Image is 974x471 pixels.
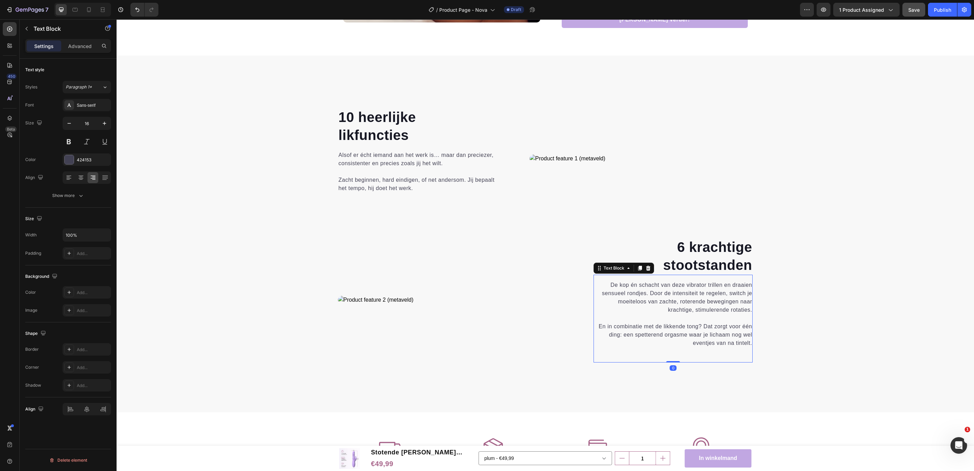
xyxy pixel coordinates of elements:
[25,382,41,388] div: Shadow
[3,3,52,17] button: 7
[254,439,359,450] div: €49,99
[436,6,438,13] span: /
[540,432,553,445] button: increment
[499,432,513,445] button: decrement
[25,364,39,370] div: Corner
[221,88,381,125] h2: 10 heerlijke likfuncties
[25,67,44,73] div: Text style
[25,289,36,295] div: Color
[77,290,109,296] div: Add...
[77,347,109,353] div: Add...
[63,229,111,241] input: Auto
[25,250,41,256] div: Padding
[486,246,509,252] div: Text Block
[25,102,34,108] div: Font
[25,455,111,466] button: Delete element
[25,214,44,224] div: Size
[222,132,380,173] p: Alsof er écht iemand aan het werk is… maar dan preciezer, consistenter en precies zoals jij het w...
[25,173,45,182] div: Align
[45,6,48,14] p: 7
[25,84,37,90] div: Styles
[965,427,970,432] span: 1
[902,3,925,17] button: Save
[25,307,37,313] div: Image
[34,25,92,33] p: Text Block
[66,84,92,90] span: Paragraph 1*
[77,365,109,371] div: Add...
[77,308,109,314] div: Add...
[68,43,92,50] p: Advanced
[77,251,109,257] div: Add...
[254,428,359,439] h1: Stotende [PERSON_NAME] Vibrator Nova
[77,102,109,109] div: Sans-serif
[25,189,111,202] button: Show more
[34,43,54,50] p: Settings
[833,3,900,17] button: 1 product assigned
[25,405,45,414] div: Align
[25,329,47,338] div: Shape
[25,157,36,163] div: Color
[413,135,636,143] img: Product feature 1 (metaveld)
[478,262,636,328] p: De kop én schacht van deze vibrator trillen en draaien sensueel rondjes. Door de intensiteit te r...
[25,272,59,281] div: Background
[130,3,158,17] div: Undo/Redo
[477,218,636,255] h2: Rich Text Editor. Editing area: main
[511,7,521,13] span: Draft
[908,7,920,13] span: Save
[77,157,109,163] div: 424153
[221,276,444,285] img: Product feature 2 (metaveld)
[928,3,957,17] button: Publish
[568,430,635,448] button: In winkelmand
[513,432,540,445] input: quantity
[25,119,44,128] div: Size
[934,6,951,13] div: Publish
[77,383,109,389] div: Add...
[439,6,487,13] span: Product Page - Nova
[5,126,17,132] div: Beta
[478,219,636,255] p: 6 krachtige stootstanden
[553,346,560,351] div: 0
[7,74,17,79] div: 450
[223,429,243,450] img: Sinsaa Pulserende Vibrator Nova Paars Massager Sextoy Oplaadbare toy Stille Waterdicht
[63,81,111,93] button: Paragraph 1*
[117,19,974,471] iframe: Design area
[25,346,39,352] div: Border
[25,232,37,238] div: Width
[582,434,621,444] div: In winkelmand
[52,192,84,199] div: Show more
[950,437,967,454] iframe: Intercom live chat
[49,456,87,464] div: Delete element
[839,6,884,13] span: 1 product assigned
